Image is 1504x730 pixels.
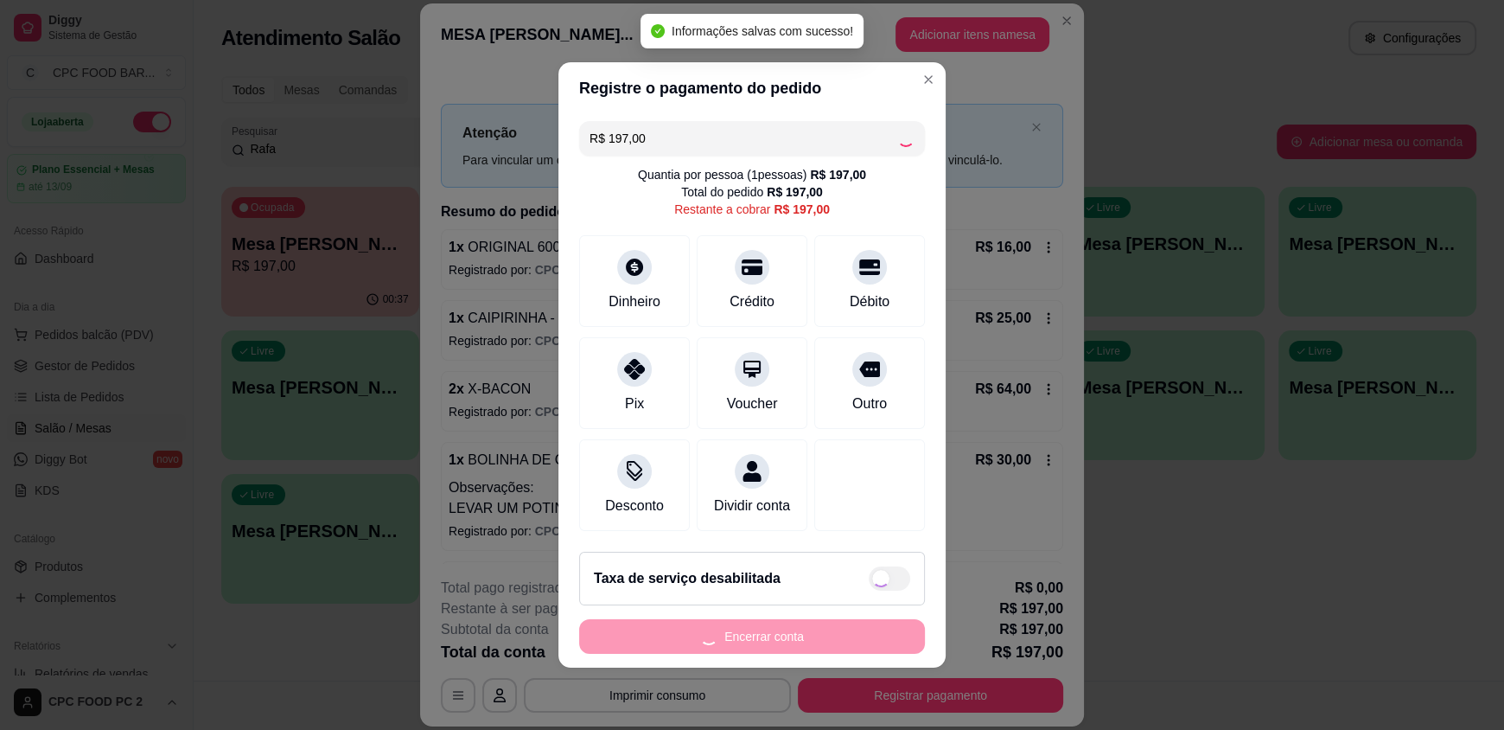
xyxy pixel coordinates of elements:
div: Dinheiro [609,291,660,312]
span: Informações salvas com sucesso! [672,24,853,38]
div: R$ 197,00 [810,166,866,183]
div: Débito [850,291,889,312]
div: Loading [897,130,915,147]
button: Close [915,66,942,93]
div: R$ 197,00 [774,201,830,218]
div: R$ 197,00 [767,183,823,201]
div: Desconto [605,496,664,516]
div: Outro [852,394,887,414]
input: Ex.: hambúrguer de cordeiro [589,121,897,156]
div: Voucher [727,394,778,414]
span: check-circle [651,24,665,38]
div: Quantia por pessoa ( 1 pessoas) [638,166,866,183]
div: Crédito [730,291,774,312]
div: Restante a cobrar [674,201,830,218]
div: Total do pedido [681,183,823,201]
div: Dividir conta [714,496,790,516]
h2: Taxa de serviço desabilitada [594,568,781,589]
header: Registre o pagamento do pedido [558,62,946,114]
div: Pix [625,394,644,414]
